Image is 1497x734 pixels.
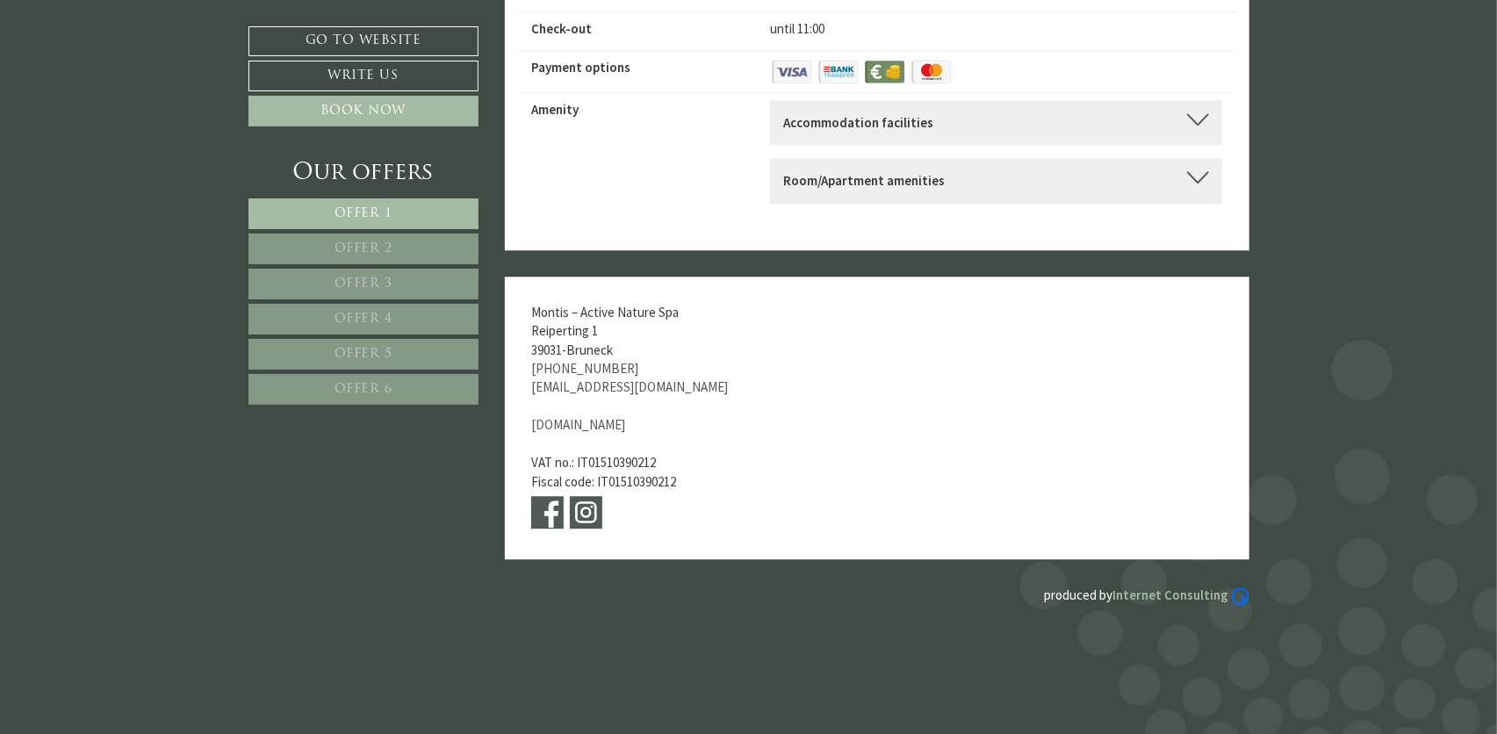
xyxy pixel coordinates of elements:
[248,157,479,190] div: Our offers
[335,277,392,291] span: Offer 3
[248,61,479,91] a: Write us
[335,242,392,255] span: Offer 2
[1113,586,1249,603] a: Internet Consulting
[505,277,815,560] div: - VAT no. Fiscal code
[335,383,392,396] span: Offer 6
[335,313,392,326] span: Offer 4
[531,378,728,395] a: [EMAIL_ADDRESS][DOMAIN_NAME]
[248,586,1249,605] div: produced by
[26,82,180,93] small: 08:12
[770,58,814,85] img: Visa
[335,207,392,220] span: Offer 1
[531,19,592,38] label: Check-out
[531,322,598,339] span: Reiperting 1
[863,58,907,85] img: Cash
[783,114,933,131] b: Accommodation facilities
[566,342,613,358] span: Bruneck
[248,96,479,126] a: Book now
[598,463,692,493] button: Send
[783,172,945,189] b: Room/Apartment amenities
[531,360,638,377] a: [PHONE_NUMBER]
[531,342,562,358] span: 39031
[531,100,579,119] label: Amenity
[572,454,656,471] span: : IT01510390212
[317,13,376,41] div: [DATE]
[13,47,189,97] div: Hello, how can we help you?
[592,473,676,490] span: : IT01510390212
[1232,587,1249,605] img: Logo Internet Consulting
[248,26,479,56] a: Go to website
[531,304,679,320] span: Montis – Active Nature Spa
[910,58,954,85] img: Maestro
[531,58,630,76] label: Payment options
[1113,586,1229,603] b: Internet Consulting
[531,416,625,433] a: [DOMAIN_NAME]
[817,58,860,85] img: Bank transfer
[26,50,180,63] div: Montis – Active Nature Spa
[757,19,1235,38] div: until 11:00
[335,348,392,361] span: Offer 5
